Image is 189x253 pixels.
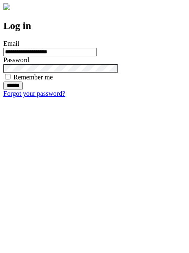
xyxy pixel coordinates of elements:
a: Forgot your password? [3,90,65,97]
label: Password [3,56,29,63]
h2: Log in [3,20,186,32]
label: Remember me [13,74,53,81]
label: Email [3,40,19,47]
img: logo-4e3dc11c47720685a147b03b5a06dd966a58ff35d612b21f08c02c0306f2b779.png [3,3,10,10]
